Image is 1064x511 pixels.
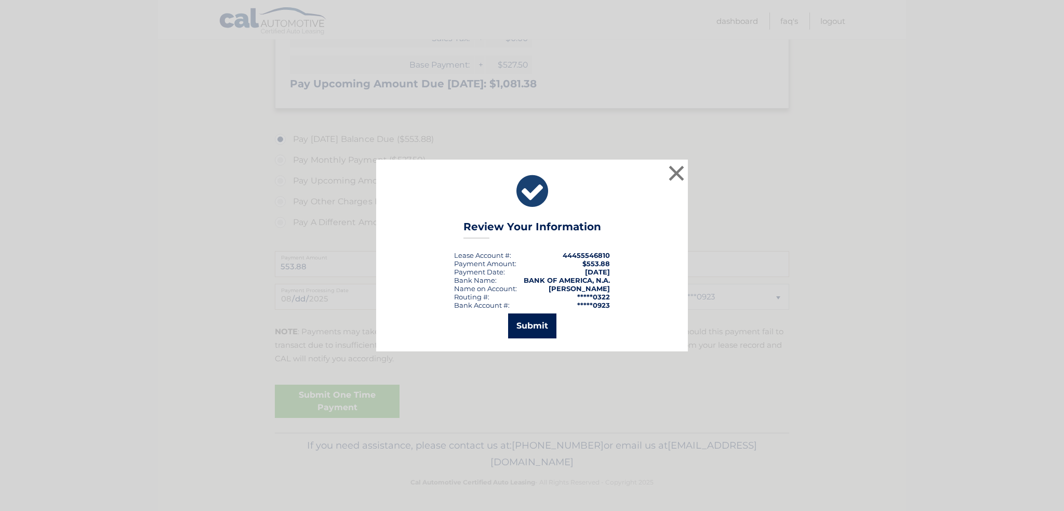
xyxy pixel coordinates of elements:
[454,268,503,276] span: Payment Date
[582,259,610,268] span: $553.88
[454,259,516,268] div: Payment Amount:
[454,301,510,309] div: Bank Account #:
[666,163,687,184] button: ×
[463,220,601,239] h3: Review Your Information
[454,284,517,293] div: Name on Account:
[524,276,610,284] strong: BANK OF AMERICA, N.A.
[454,251,511,259] div: Lease Account #:
[508,313,556,338] button: Submit
[563,251,610,259] strong: 44455546810
[454,276,497,284] div: Bank Name:
[454,293,489,301] div: Routing #:
[549,284,610,293] strong: [PERSON_NAME]
[454,268,505,276] div: :
[585,268,610,276] span: [DATE]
